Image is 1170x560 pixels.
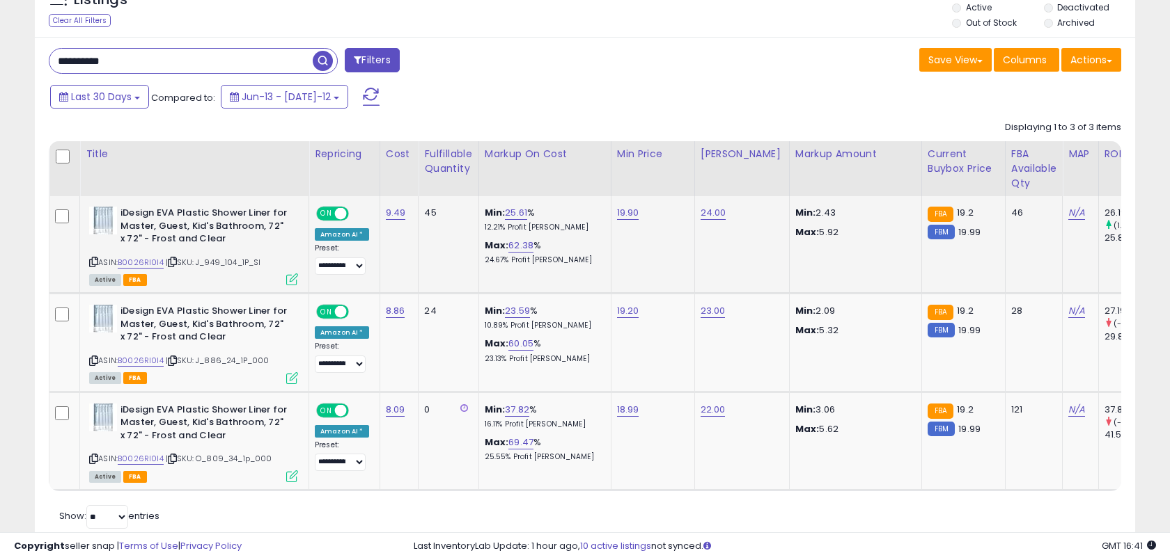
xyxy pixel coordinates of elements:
div: Markup Amount [795,147,916,161]
span: | SKU: J_949_104_1P_SI [166,257,261,268]
span: 19.2 [957,304,974,317]
a: 37.82 [505,403,529,417]
a: N/A [1068,206,1085,220]
b: Max: [485,435,509,449]
div: 28 [1011,305,1052,317]
div: ASIN: [89,305,298,382]
div: Amazon AI * [315,326,369,339]
strong: Max: [795,323,820,337]
div: [PERSON_NAME] [701,147,783,161]
div: Repricing [315,147,374,161]
span: | SKU: O_809_34_1p_000 [166,453,272,464]
p: 3.06 [795,403,911,416]
p: 12.21% Profit [PERSON_NAME] [485,223,600,232]
p: 5.92 [795,226,911,239]
a: 23.00 [701,304,726,318]
button: Filters [345,48,399,72]
div: Clear All Filters [49,14,111,27]
div: Preset: [315,440,369,472]
strong: Max: [795,422,820,435]
strong: Min: [795,304,816,317]
div: 27.19% [1105,305,1161,317]
div: Current Buybox Price [928,147,999,176]
div: Title [86,147,303,161]
span: All listings currently available for purchase on Amazon [89,471,121,483]
div: 45 [424,207,467,219]
div: Amazon AI * [315,425,369,438]
a: 8.86 [386,304,405,318]
div: Last InventoryLab Update: 1 hour ago, not synced. [414,540,1156,553]
b: iDesign EVA Plastic Shower Liner for Master, Guest, Kid's Bathroom, 72" x 72" - Frost and Clear [120,403,290,446]
span: All listings currently available for purchase on Amazon [89,372,121,384]
a: 25.61 [505,206,527,220]
a: 18.99 [617,403,639,417]
label: Out of Stock [966,17,1017,29]
span: FBA [123,372,147,384]
span: | SKU: J_886_24_1P_000 [166,355,270,366]
p: 24.67% Profit [PERSON_NAME] [485,255,600,265]
img: 41WTVAV6HkL._SL40_.jpg [89,403,117,431]
a: 23.59 [505,304,530,318]
span: Show: entries [59,509,159,522]
span: 19.2 [957,403,974,416]
button: Columns [994,48,1059,72]
span: OFF [347,208,369,220]
strong: Max: [795,225,820,239]
label: Archived [1057,17,1095,29]
a: 62.38 [508,239,533,253]
span: Columns [1003,53,1047,67]
small: FBM [928,323,955,337]
span: OFF [347,306,369,318]
div: seller snap | | [14,540,242,553]
small: (-8.97%) [1114,318,1147,329]
span: FBA [123,274,147,286]
div: Cost [386,147,413,161]
span: 19.99 [958,323,981,337]
div: FBA Available Qty [1011,147,1056,191]
div: 37.82% [1105,403,1161,416]
strong: Min: [795,206,816,219]
div: % [485,239,600,265]
small: (-8.98%) [1114,417,1148,428]
a: N/A [1068,403,1085,417]
a: B0026RI0I4 [118,355,164,367]
b: iDesign EVA Plastic Shower Liner for Master, Guest, Kid's Bathroom, 72" x 72" - Frost and Clear [120,207,290,249]
small: FBA [928,207,953,222]
span: 19.99 [958,422,981,435]
strong: Copyright [14,539,65,552]
span: Last 30 Days [71,90,132,104]
button: Save View [919,48,992,72]
div: Min Price [617,147,689,161]
div: ASIN: [89,207,298,284]
img: 41WTVAV6HkL._SL40_.jpg [89,305,117,333]
div: 46 [1011,207,1052,219]
div: MAP [1068,147,1092,161]
span: ON [318,306,335,318]
a: 8.09 [386,403,405,417]
p: 10.89% Profit [PERSON_NAME] [485,321,600,330]
div: 29.87% [1105,330,1161,343]
div: Preset: [315,342,369,373]
small: FBA [928,305,953,320]
small: FBM [928,422,955,436]
a: 19.90 [617,206,639,220]
div: % [485,436,600,462]
div: Fulfillable Quantity [424,147,472,176]
a: 10 active listings [580,539,651,552]
a: 24.00 [701,206,726,220]
b: Min: [485,403,506,416]
div: ASIN: [89,403,298,481]
span: Compared to: [151,91,215,104]
span: 19.2 [957,206,974,219]
a: 69.47 [508,435,533,449]
div: % [485,207,600,232]
a: Terms of Use [119,539,178,552]
p: 5.32 [795,324,911,337]
div: % [485,305,600,330]
label: Active [966,1,992,13]
div: 24 [424,305,467,317]
div: % [485,403,600,429]
small: FBM [928,225,955,239]
button: Last 30 Days [50,85,149,109]
p: 2.09 [795,305,911,317]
